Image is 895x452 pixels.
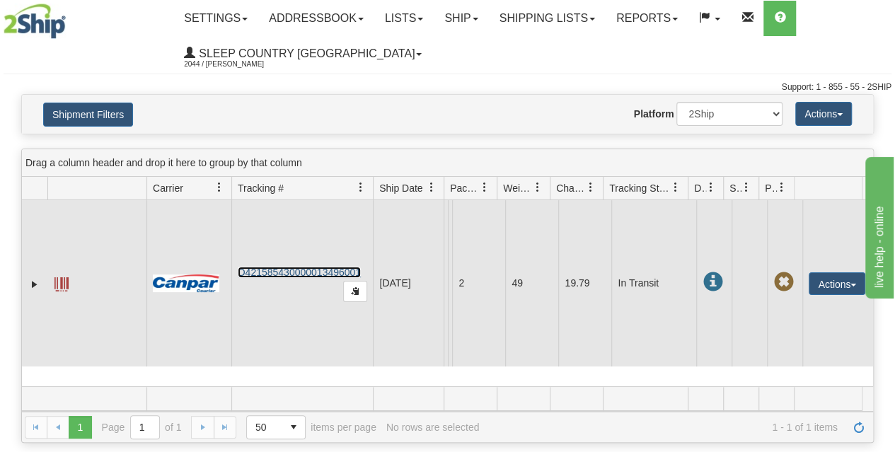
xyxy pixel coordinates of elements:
[809,272,865,295] button: Actions
[503,181,533,195] span: Weight
[22,149,873,177] div: grid grouping header
[207,175,231,199] a: Carrier filter column settings
[444,200,448,366] td: Sleep Country [GEOGRAPHIC_DATA] Shipping department [GEOGRAPHIC_DATA] [GEOGRAPHIC_DATA] [GEOGRAPH...
[862,153,894,298] iframe: chat widget
[131,416,159,439] input: Page 1
[343,281,367,302] button: Copy to clipboard
[448,200,452,366] td: BNDICTE VERGBRIAN BNDICTE VERGBRIAN CA QC OUTREMONT H2V 3C9
[694,181,706,195] span: Delivery Status
[173,1,258,36] a: Settings
[699,175,723,199] a: Delivery Status filter column settings
[609,181,671,195] span: Tracking Status
[489,422,838,433] span: 1 - 1 of 1 items
[848,416,870,439] a: Refresh
[450,181,480,195] span: Packages
[795,102,852,126] button: Actions
[11,8,131,25] div: live help - online
[729,181,741,195] span: Shipment Issues
[102,415,182,439] span: Page of 1
[349,175,373,199] a: Tracking # filter column settings
[773,272,793,292] span: Pickup Not Assigned
[238,181,284,195] span: Tracking #
[734,175,758,199] a: Shipment Issues filter column settings
[452,200,505,366] td: 2
[770,175,794,199] a: Pickup Status filter column settings
[386,422,480,433] div: No rows are selected
[4,81,891,93] div: Support: 1 - 855 - 55 - 2SHIP
[374,1,434,36] a: Lists
[28,277,42,291] a: Expand
[489,1,606,36] a: Shipping lists
[556,181,586,195] span: Charge
[282,416,305,439] span: select
[153,181,183,195] span: Carrier
[173,36,432,71] a: Sleep Country [GEOGRAPHIC_DATA] 2044 / [PERSON_NAME]
[184,57,290,71] span: 2044 / [PERSON_NAME]
[246,415,306,439] span: Page sizes drop down
[153,274,219,292] img: 14 - Canpar
[54,271,69,294] a: Label
[434,1,488,36] a: Ship
[4,4,66,39] img: logo2044.jpg
[379,181,422,195] span: Ship Date
[579,175,603,199] a: Charge filter column settings
[473,175,497,199] a: Packages filter column settings
[765,181,777,195] span: Pickup Status
[255,420,274,434] span: 50
[238,267,361,278] a: D421585430000013496001
[246,415,376,439] span: items per page
[373,200,444,366] td: [DATE]
[69,416,91,439] span: Page 1
[703,272,722,292] span: In Transit
[195,47,415,59] span: Sleep Country [GEOGRAPHIC_DATA]
[611,200,696,366] td: In Transit
[634,107,674,121] label: Platform
[526,175,550,199] a: Weight filter column settings
[558,200,611,366] td: 19.79
[258,1,374,36] a: Addressbook
[606,1,688,36] a: Reports
[505,200,558,366] td: 49
[664,175,688,199] a: Tracking Status filter column settings
[420,175,444,199] a: Ship Date filter column settings
[43,103,133,127] button: Shipment Filters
